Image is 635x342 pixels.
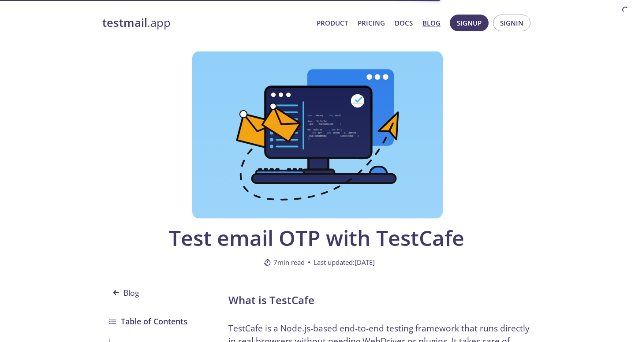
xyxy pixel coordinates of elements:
[493,15,530,31] button: Signin
[395,17,413,29] a: Docs
[102,15,310,30] a: testmail.app
[166,226,467,250] span: Test email OTP with TestCafe
[264,257,305,268] span: 7 min read
[457,17,482,29] span: Signup
[109,284,145,301] span: Blog
[121,315,187,327] h3: Table of Contents
[500,17,523,29] span: Signin
[314,257,375,268] span: Last updated: [DATE]
[317,17,348,29] a: Product
[422,17,441,29] a: Blog
[358,17,385,29] a: Pricing
[450,15,489,31] button: Signup
[228,292,533,308] h2: What is TestCafe
[109,272,201,305] a: Blog
[102,15,147,30] strong: testmail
